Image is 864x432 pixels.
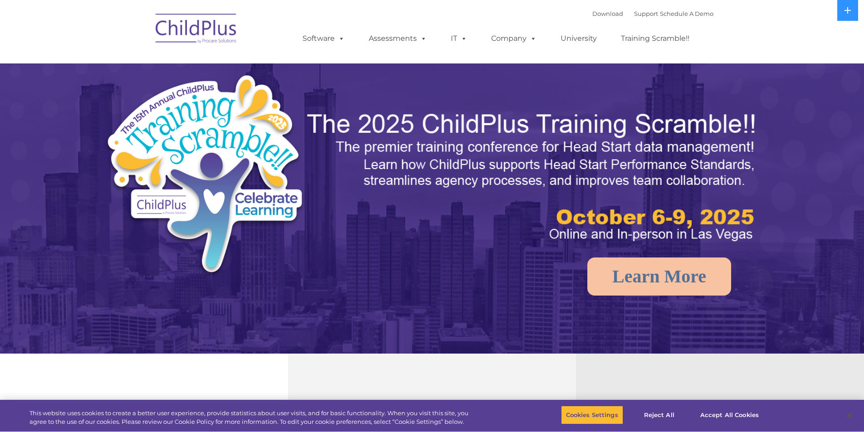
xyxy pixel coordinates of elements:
span: Phone number [126,97,165,104]
a: Software [293,29,354,48]
button: Close [840,405,859,425]
button: Accept All Cookies [695,406,764,425]
a: Training Scramble!! [612,29,698,48]
div: This website uses cookies to create a better user experience, provide statistics about user visit... [29,409,475,427]
a: Learn More [587,257,731,296]
a: IT [442,29,476,48]
a: Assessments [360,29,436,48]
button: Cookies Settings [561,406,623,425]
a: Download [592,10,623,17]
span: Last name [126,60,154,67]
img: ChildPlus by Procare Solutions [151,7,242,53]
font: | [592,10,713,17]
a: University [552,29,606,48]
a: Support [634,10,658,17]
button: Reject All [631,406,688,425]
a: Company [482,29,546,48]
a: Schedule A Demo [660,10,713,17]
